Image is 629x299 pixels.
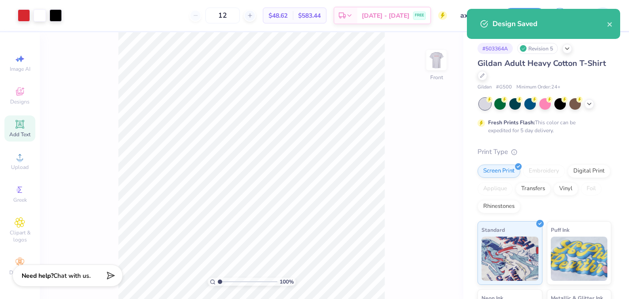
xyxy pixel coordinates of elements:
[10,65,30,73] span: Image AI
[607,19,613,29] button: close
[10,98,30,105] span: Designs
[11,164,29,171] span: Upload
[551,237,608,281] img: Puff Ink
[53,272,91,280] span: Chat with us.
[269,11,288,20] span: $48.62
[454,7,497,24] input: Untitled Design
[205,8,240,23] input: – –
[298,11,321,20] span: $583.44
[362,11,409,20] span: [DATE] - [DATE]
[481,237,538,281] img: Standard
[4,229,35,243] span: Clipart & logos
[22,272,53,280] strong: Need help?
[9,269,30,276] span: Decorate
[493,19,607,29] div: Design Saved
[415,12,424,19] span: FREE
[280,278,294,286] span: 100 %
[9,131,30,138] span: Add Text
[13,196,27,203] span: Greek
